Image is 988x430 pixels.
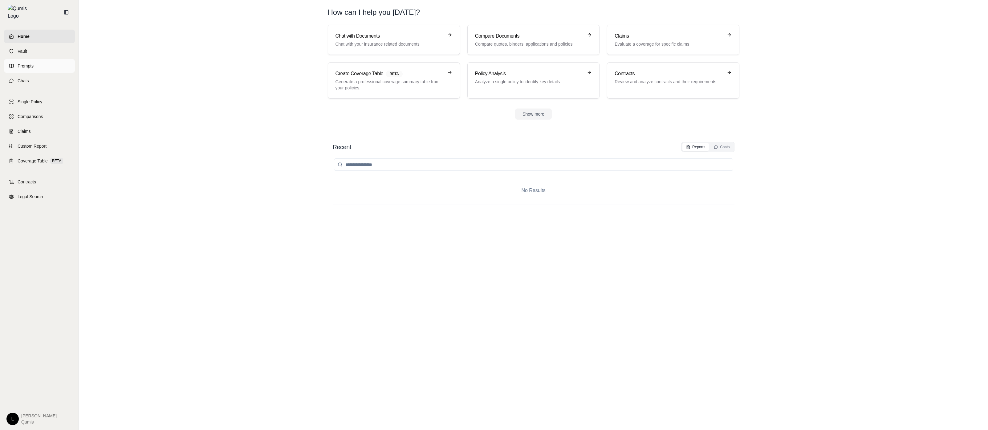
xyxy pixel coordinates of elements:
[50,158,63,164] span: BETA
[4,125,75,138] a: Claims
[467,25,600,55] a: Compare DocumentsCompare quotes, binders, applications and policies
[682,143,709,151] button: Reports
[607,25,739,55] a: ClaimsEvaluate a coverage for specific claims
[4,154,75,168] a: Coverage TableBETA
[615,70,723,77] h3: Contracts
[18,63,34,69] span: Prompts
[4,74,75,88] a: Chats
[475,70,583,77] h3: Policy Analysis
[18,99,42,105] span: Single Policy
[18,33,30,39] span: Home
[18,158,48,164] span: Coverage Table
[475,41,583,47] p: Compare quotes, binders, applications and policies
[18,179,36,185] span: Contracts
[714,145,730,149] div: Chats
[4,30,75,43] a: Home
[710,143,733,151] button: Chats
[4,44,75,58] a: Vault
[328,62,460,99] a: Create Coverage TableBETAGenerate a professional coverage summary table from your policies.
[475,79,583,85] p: Analyze a single policy to identify key details
[328,25,460,55] a: Chat with DocumentsChat with your insurance related documents
[335,70,444,77] h3: Create Coverage Table
[4,139,75,153] a: Custom Report
[18,194,43,200] span: Legal Search
[615,32,723,40] h3: Claims
[333,177,734,204] div: No Results
[333,143,351,151] h2: Recent
[6,413,19,425] div: L
[335,41,444,47] p: Chat with your insurance related documents
[4,190,75,203] a: Legal Search
[18,143,47,149] span: Custom Report
[4,175,75,189] a: Contracts
[18,48,27,54] span: Vault
[18,78,29,84] span: Chats
[515,109,552,120] button: Show more
[61,7,71,17] button: Collapse sidebar
[475,32,583,40] h3: Compare Documents
[4,95,75,109] a: Single Policy
[8,5,31,20] img: Qumis Logo
[18,113,43,120] span: Comparisons
[615,79,723,85] p: Review and analyze contracts and their requirements
[467,62,600,99] a: Policy AnalysisAnalyze a single policy to identify key details
[386,71,402,77] span: BETA
[335,79,444,91] p: Generate a professional coverage summary table from your policies.
[18,128,31,134] span: Claims
[615,41,723,47] p: Evaluate a coverage for specific claims
[686,145,705,149] div: Reports
[4,59,75,73] a: Prompts
[328,7,420,17] h1: How can I help you [DATE]?
[335,32,444,40] h3: Chat with Documents
[4,110,75,123] a: Comparisons
[21,413,57,419] span: [PERSON_NAME]
[607,62,739,99] a: ContractsReview and analyze contracts and their requirements
[21,419,57,425] span: Qumis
